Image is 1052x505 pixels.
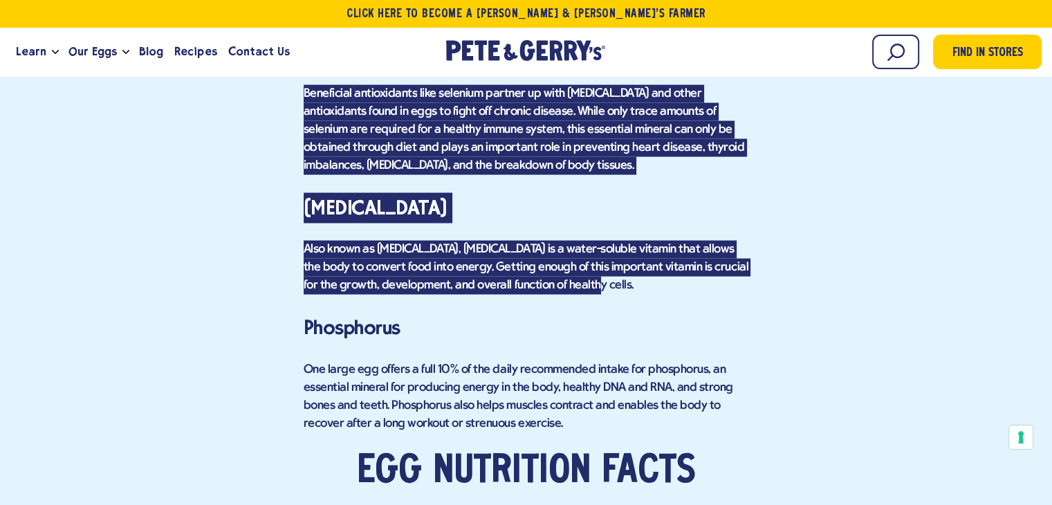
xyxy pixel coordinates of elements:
[63,33,122,71] a: Our Eggs
[304,451,749,493] h2: Egg nutrition facts
[304,85,749,175] p: Beneficial like selenium partner up with [MEDICAL_DATA] and other antioxidants found in eggs to f...
[304,361,749,433] p: One large egg offers a full 10% of the daily recommended intake for phosphorus, an essential mine...
[68,43,117,60] span: Our Eggs
[933,35,1042,69] a: Find in Stores
[304,313,749,343] h3: Phosphorus
[133,33,169,71] a: Blog
[122,50,129,55] button: Open the dropdown menu for Our Eggs
[872,35,919,69] input: Search
[174,43,216,60] span: Recipes
[228,43,290,60] span: Contact Us
[354,87,417,102] a: antioxidants
[16,43,46,60] span: Learn
[304,193,749,223] h3: [MEDICAL_DATA]
[952,44,1023,63] span: Find in Stores
[10,33,52,71] a: Learn
[52,50,59,55] button: Open the dropdown menu for Learn
[223,33,295,71] a: Contact Us
[1009,425,1033,449] button: Your consent preferences for tracking technologies
[304,241,749,295] p: Also known as [MEDICAL_DATA], [MEDICAL_DATA] is a water-soluble vitamin that allows the body to c...
[169,33,222,71] a: Recipes
[139,43,163,60] span: Blog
